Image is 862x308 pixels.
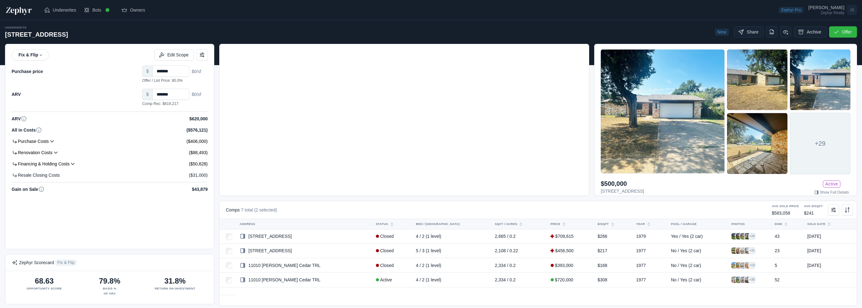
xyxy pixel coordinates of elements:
p: $0/sf [192,91,208,97]
div: Avg Sold Price [772,204,799,209]
span: +19 [749,262,755,269]
th: Pool / Garage [667,219,728,229]
img: Zephyr Logo [5,5,33,15]
div: Basis % of ARV [103,286,116,296]
a: +29 [790,169,850,174]
h4: ($576,121) [186,127,208,133]
td: 2,108 / 0.22 [491,243,547,258]
h4: $43,879 [192,186,208,192]
a: Owners [117,4,149,16]
h2: 31.8% [164,276,186,286]
td: $217 [594,243,632,258]
svg: ARV [38,186,44,192]
button: Price [547,219,586,229]
td: 52 [771,273,803,287]
td: $308 [594,273,632,287]
th: Address [236,219,372,229]
td: $720,000 [547,273,594,287]
h4: Renovation Costs [12,149,59,156]
span: 7 total (2 selected) [241,207,277,212]
button: Archive [794,26,827,38]
td: 1977 [632,243,667,258]
td: 2,334 / 0.2 [491,258,547,273]
span: $25,385 Adjustment [551,234,574,239]
div: Underwrite [5,25,68,30]
td: Closed [372,229,412,243]
td: 1977 [632,258,667,273]
td: No / Yes (2 car) [667,258,728,273]
td: 5 / 3 (1 level) [412,243,491,258]
button: Sold Date [803,219,847,229]
h4: ($406,000) [186,138,208,144]
h4: $620,000 [190,116,208,122]
td: Closed [372,258,412,273]
td: $266 [594,229,632,243]
span: $13,500 Adjustment [551,248,574,253]
td: 4 / 2 (1 level) [412,229,491,243]
span: $ [142,65,153,77]
svg: ARV [36,127,42,133]
h4: ARV [12,91,21,99]
h4: Financing & Holding Costs [12,161,76,167]
h4: Zephyr Scorecard [12,259,77,266]
button: DOM [771,219,796,229]
div: Zephyr Realty [808,11,844,15]
div: Offer / List Price: 80.0% [142,78,192,84]
td: Yes / Yes (2 car) [667,229,728,243]
td: 43 [771,229,803,243]
td: No / Yes (2 car) [667,273,728,287]
a: 11010 [PERSON_NAME] Cedar TRL [240,277,320,282]
h4: ARV [12,116,27,122]
button: Edit Scope [154,49,194,60]
h4: Comps [226,207,277,213]
span: Underwrites [53,7,76,13]
div: $241 [804,210,823,216]
td: $168 [594,258,632,273]
a: [STREET_ADDRESS] [240,234,292,239]
h4: ($31,000) [189,172,208,178]
a: Fix & Flip [12,49,49,60]
h2: [STREET_ADDRESS] [5,30,68,39]
button: Share [734,26,764,38]
span: Active [823,180,840,188]
div: $583,058 [772,210,799,216]
span: Fix & Flip [55,259,77,266]
td: 4 / 2 (1 level) [412,258,491,273]
span: +36 [749,277,755,283]
a: Open user menu [808,4,857,16]
td: 4 / 2 (1 level) [412,273,491,287]
span: New [715,29,729,36]
h4: ($88,493) [189,149,208,156]
a: Underwrites [40,4,80,16]
button: Status [372,219,405,229]
p: [STREET_ADDRESS] [601,188,644,194]
h2: $500,000 [601,179,644,188]
th: Bed / [GEOGRAPHIC_DATA] [412,219,491,229]
span: +29 [790,113,850,174]
td: $393,000 [547,258,594,273]
h2: 79.8% [99,276,120,286]
div: [PERSON_NAME] [808,5,844,10]
span: $ [142,89,153,100]
td: 1977 [632,273,667,287]
div: Return on Investment [155,286,195,291]
span: +31 [749,248,755,254]
button: $/sqft [594,219,625,229]
a: Show Full Details [813,189,850,196]
div: Comp Rec: $619,217 [142,101,192,107]
h2: 68.63 [35,276,54,286]
th: Photos [728,219,771,229]
a: Financing & Holding Costs ($50,628) [12,158,208,170]
td: No / Yes (2 car) [667,243,728,258]
td: 1979 [632,229,667,243]
svg: ARV [21,116,27,122]
h4: Resale Closing Costs [12,172,60,178]
a: 11010 [PERSON_NAME] Cedar TRL [240,263,320,268]
span: JS [847,5,857,15]
span: Zephyr Pro [779,7,803,13]
a: Bots [80,1,117,19]
td: 2,665 / 0.2 [491,229,547,243]
h4: ($50,628) [189,161,208,167]
td: [DATE] [803,229,857,243]
td: 2,334 / 0.2 [491,273,547,287]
